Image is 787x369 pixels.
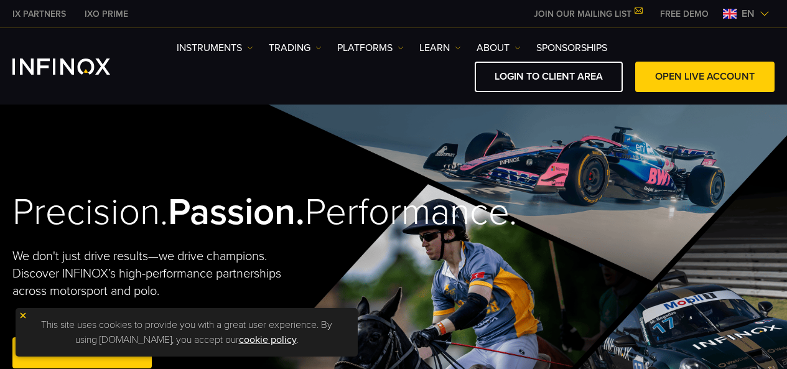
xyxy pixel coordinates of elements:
strong: Passion. [168,190,305,235]
a: SPONSORSHIPS [536,40,607,55]
a: PLATFORMS [337,40,404,55]
a: JOIN OUR MAILING LIST [524,9,651,19]
span: en [737,6,760,21]
img: yellow close icon [19,311,27,320]
a: INFINOX [75,7,137,21]
p: We don't just drive results—we drive champions. Discover INFINOX’s high-performance partnerships ... [12,248,287,300]
a: Learn [419,40,461,55]
a: INFINOX Logo [12,58,139,75]
a: ABOUT [477,40,521,55]
a: Open Live Account [12,337,152,368]
a: INFINOX MENU [651,7,718,21]
a: LOGIN TO CLIENT AREA [475,62,623,92]
a: TRADING [269,40,322,55]
h2: Precision. Performance. [12,190,355,235]
a: OPEN LIVE ACCOUNT [635,62,775,92]
a: INFINOX [3,7,75,21]
a: Instruments [177,40,253,55]
a: cookie policy [239,334,297,346]
p: This site uses cookies to provide you with a great user experience. By using [DOMAIN_NAME], you a... [22,314,352,350]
